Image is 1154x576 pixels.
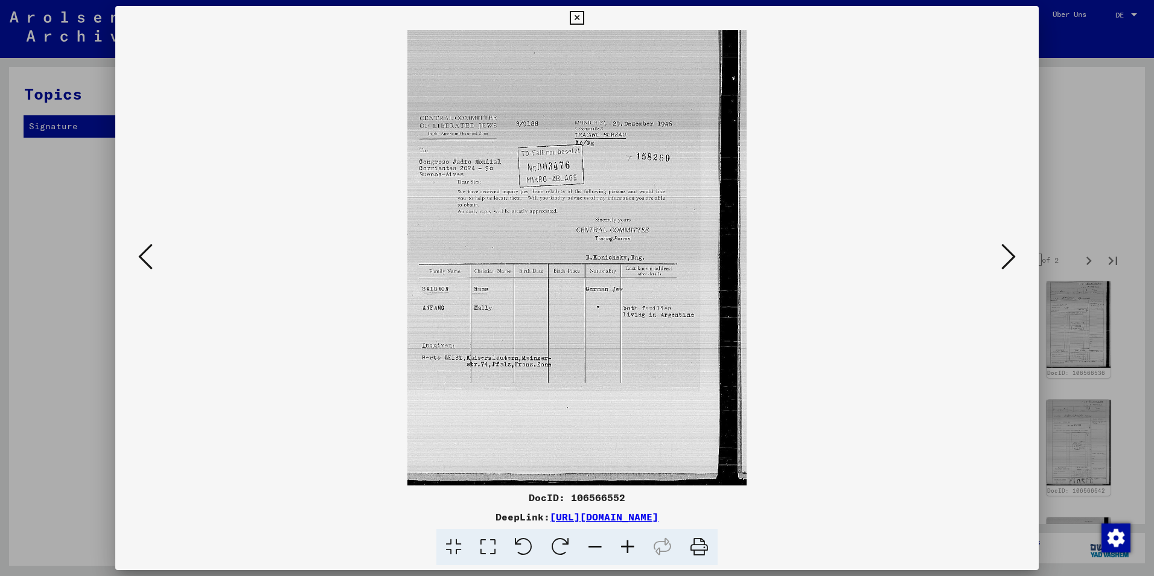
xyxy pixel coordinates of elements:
[550,511,658,523] a: [URL][DOMAIN_NAME]
[115,490,1039,505] div: DocID: 106566552
[156,30,998,485] img: 001.jpg
[1101,523,1130,552] img: Zustimmung ändern
[115,510,1039,524] div: DeepLink:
